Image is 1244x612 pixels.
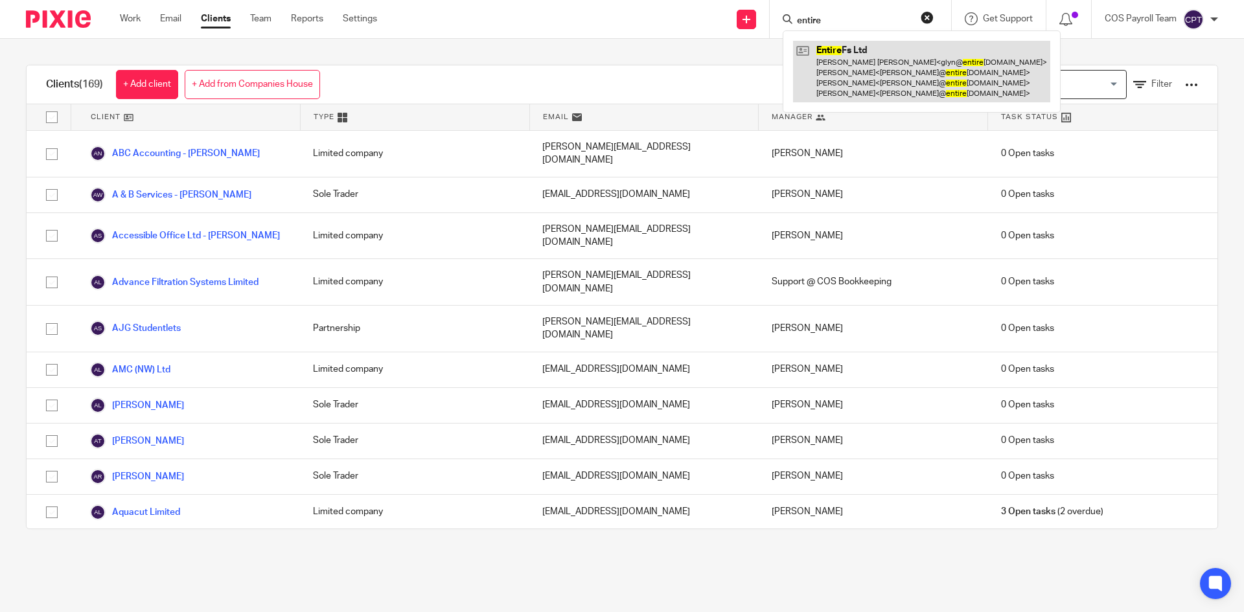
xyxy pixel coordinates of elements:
[759,259,988,305] div: Support @ COS Bookkeeping
[1001,147,1054,160] span: 0 Open tasks
[91,111,121,122] span: Client
[1001,363,1054,376] span: 0 Open tasks
[1001,434,1054,447] span: 0 Open tasks
[90,146,106,161] img: svg%3E
[529,424,759,459] div: [EMAIL_ADDRESS][DOMAIN_NAME]
[1001,229,1054,242] span: 0 Open tasks
[90,275,106,290] img: svg%3E
[90,433,184,449] a: [PERSON_NAME]
[543,111,569,122] span: Email
[529,388,759,423] div: [EMAIL_ADDRESS][DOMAIN_NAME]
[26,10,91,28] img: Pixie
[90,362,106,378] img: svg%3E
[759,213,988,259] div: [PERSON_NAME]
[90,187,106,203] img: svg%3E
[291,12,323,25] a: Reports
[759,424,988,459] div: [PERSON_NAME]
[40,105,64,130] input: Select all
[90,187,251,203] a: A & B Services - [PERSON_NAME]
[1001,322,1054,335] span: 0 Open tasks
[90,362,170,378] a: AMC (NW) Ltd
[314,111,334,122] span: Type
[90,469,184,484] a: [PERSON_NAME]
[759,131,988,177] div: [PERSON_NAME]
[1001,111,1058,122] span: Task Status
[1001,188,1054,201] span: 0 Open tasks
[90,275,259,290] a: Advance Filtration Systems Limited
[529,177,759,212] div: [EMAIL_ADDRESS][DOMAIN_NAME]
[300,259,529,305] div: Limited company
[343,12,377,25] a: Settings
[1105,12,1177,25] p: COS Payroll Team
[90,228,280,244] a: Accessible Office Ltd - [PERSON_NAME]
[772,111,812,122] span: Manager
[529,306,759,352] div: [PERSON_NAME][EMAIL_ADDRESS][DOMAIN_NAME]
[529,213,759,259] div: [PERSON_NAME][EMAIL_ADDRESS][DOMAIN_NAME]
[921,11,934,24] button: Clear
[300,424,529,459] div: Sole Trader
[529,352,759,387] div: [EMAIL_ADDRESS][DOMAIN_NAME]
[300,213,529,259] div: Limited company
[300,459,529,494] div: Sole Trader
[250,12,271,25] a: Team
[300,388,529,423] div: Sole Trader
[79,79,103,89] span: (169)
[950,65,1198,104] div: View:
[300,131,529,177] div: Limited company
[90,398,184,413] a: [PERSON_NAME]
[201,12,231,25] a: Clients
[529,459,759,494] div: [EMAIL_ADDRESS][DOMAIN_NAME]
[300,352,529,387] div: Limited company
[90,398,106,413] img: svg%3E
[116,70,178,99] a: + Add client
[120,12,141,25] a: Work
[300,177,529,212] div: Sole Trader
[759,459,988,494] div: [PERSON_NAME]
[529,259,759,305] div: [PERSON_NAME][EMAIL_ADDRESS][DOMAIN_NAME]
[1001,505,1103,518] span: (2 overdue)
[759,177,988,212] div: [PERSON_NAME]
[759,352,988,387] div: [PERSON_NAME]
[90,321,181,336] a: AJG Studentlets
[90,504,180,520] a: Aquacut Limited
[90,228,106,244] img: svg%3E
[529,131,759,177] div: [PERSON_NAME][EMAIL_ADDRESS][DOMAIN_NAME]
[90,146,260,161] a: ABC Accounting - [PERSON_NAME]
[90,433,106,449] img: svg%3E
[1183,9,1204,30] img: svg%3E
[185,70,320,99] a: + Add from Companies House
[796,16,912,27] input: Search
[90,469,106,484] img: svg%3E
[300,495,529,530] div: Limited company
[997,70,1127,99] div: Search for option
[983,14,1033,23] span: Get Support
[90,504,106,520] img: svg%3E
[1001,505,1055,518] span: 3 Open tasks
[759,495,988,530] div: [PERSON_NAME]
[1001,470,1054,482] span: 0 Open tasks
[759,306,988,352] div: [PERSON_NAME]
[1001,398,1054,411] span: 0 Open tasks
[300,306,529,352] div: Partnership
[1151,80,1172,89] span: Filter
[759,388,988,423] div: [PERSON_NAME]
[529,495,759,530] div: [EMAIL_ADDRESS][DOMAIN_NAME]
[1001,275,1054,288] span: 0 Open tasks
[46,78,103,91] h1: Clients
[160,12,181,25] a: Email
[90,321,106,336] img: svg%3E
